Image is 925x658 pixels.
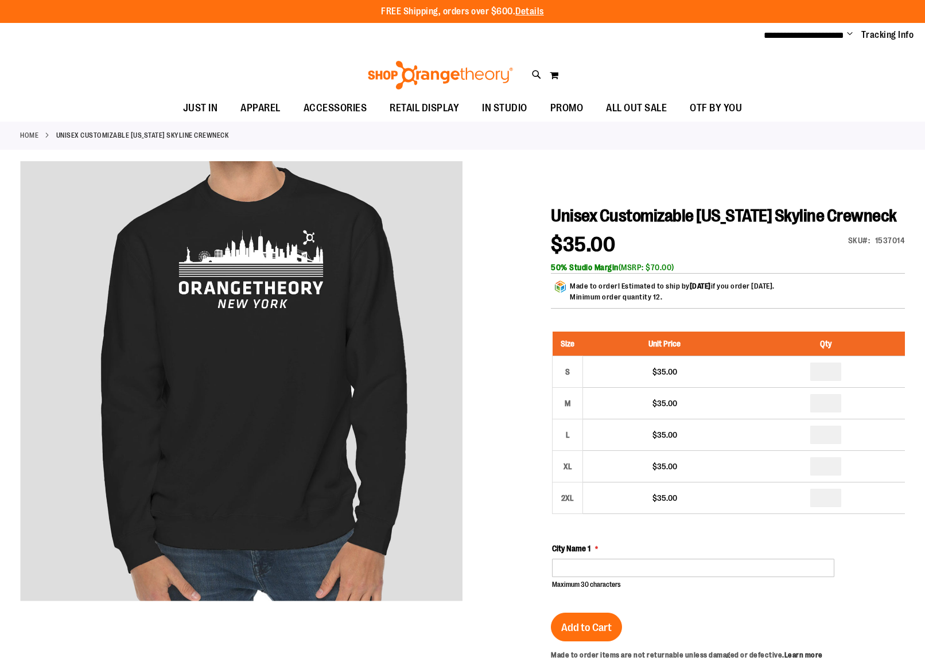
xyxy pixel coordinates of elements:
[381,5,544,18] p: FREE Shipping, orders over $600.
[606,95,667,121] span: ALL OUT SALE
[553,332,583,356] th: Size
[746,332,905,356] th: Qty
[690,282,711,290] span: [DATE]
[552,580,834,590] p: Maximum 30 characters
[559,426,576,443] div: L
[551,262,905,273] div: (MSRP: $70.00)
[570,281,775,308] div: Made to order! Estimated to ship by if you order [DATE].
[551,206,897,225] span: Unisex Customizable [US_STATE] Skyline Crewneck
[240,95,281,121] span: APPAREL
[20,161,462,604] div: Product image for Unisex Customizable New York Skyline Crewneck
[551,613,622,641] button: Add to Cart
[515,6,544,17] a: Details
[559,363,576,380] div: S
[552,544,590,553] span: City Name 1
[589,429,740,441] div: $35.00
[390,95,459,121] span: RETAIL DISPLAY
[861,29,914,41] a: Tracking Info
[847,29,853,41] button: Account menu
[304,95,367,121] span: ACCESSORIES
[559,395,576,412] div: M
[366,61,515,89] img: Shop Orangetheory
[20,161,462,604] div: carousel
[183,95,218,121] span: JUST IN
[583,332,746,356] th: Unit Price
[482,95,527,121] span: IN STUDIO
[589,492,740,504] div: $35.00
[561,621,612,634] span: Add to Cart
[550,95,584,121] span: PROMO
[690,95,742,121] span: OTF BY YOU
[56,130,229,141] strong: Unisex Customizable [US_STATE] Skyline Crewneck
[570,291,775,302] p: Minimum order quantity 12.
[559,489,576,507] div: 2XL
[848,236,870,245] strong: SKU
[589,366,740,377] div: $35.00
[551,233,615,256] span: $35.00
[551,263,619,272] b: 50% Studio Margin
[589,398,740,409] div: $35.00
[875,235,905,246] div: 1537014
[20,159,462,601] img: Product image for Unisex Customizable New York Skyline Crewneck
[559,458,576,475] div: XL
[589,461,740,472] div: $35.00
[20,130,38,141] a: Home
